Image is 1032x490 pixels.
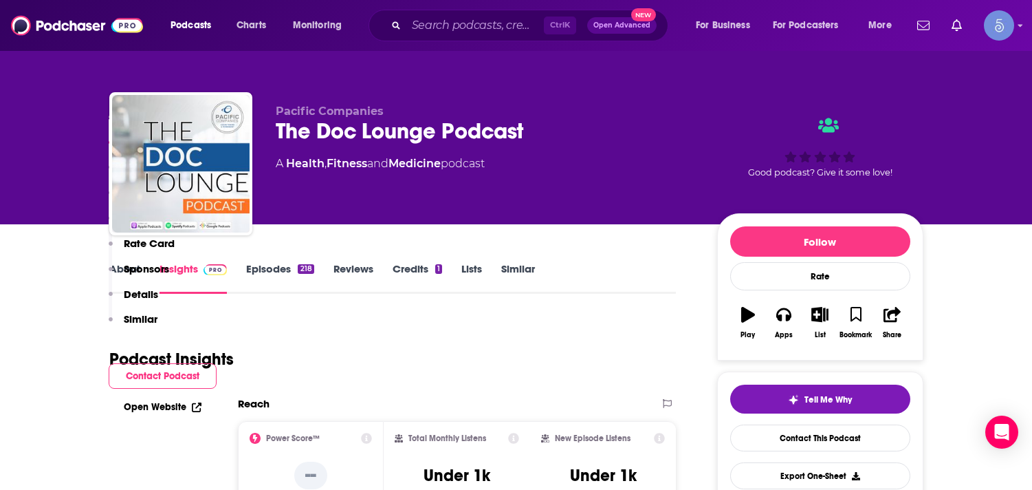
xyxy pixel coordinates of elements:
[266,434,320,443] h2: Power Score™
[740,331,755,339] div: Play
[912,14,935,37] a: Show notifications dropdown
[124,288,158,301] p: Details
[788,394,799,405] img: tell me why sparkle
[859,14,909,36] button: open menu
[730,385,910,414] button: tell me why sparkleTell Me Why
[293,16,342,35] span: Monitoring
[838,298,874,348] button: Bookmark
[124,262,169,275] p: Sponsors
[730,425,910,451] a: Contact This Podcast
[388,157,441,170] a: Medicine
[112,95,250,233] img: The Doc Lounge Podcast
[294,462,327,489] p: --
[984,10,1014,41] button: Show profile menu
[730,226,910,257] button: Follow
[109,262,169,288] button: Sponsors
[764,14,859,36] button: open menu
[124,401,201,413] a: Open Website
[435,264,442,274] div: 1
[631,8,656,21] span: New
[696,16,750,35] span: For Business
[367,157,388,170] span: and
[555,434,630,443] h2: New Episode Listens
[406,14,544,36] input: Search podcasts, credits, & more...
[109,363,217,389] button: Contact Podcast
[717,105,923,190] div: Good podcast? Give it some love!
[984,10,1014,41] img: User Profile
[748,167,892,178] span: Good podcast? Give it some love!
[461,262,482,294] a: Lists
[686,14,767,36] button: open menu
[593,22,650,29] span: Open Advanced
[333,262,373,294] a: Reviews
[246,262,314,294] a: Episodes218
[283,14,360,36] button: open menu
[946,14,967,37] a: Show notifications dropdown
[171,16,211,35] span: Podcasts
[868,16,892,35] span: More
[804,394,852,405] span: Tell Me Why
[874,298,910,348] button: Share
[124,312,157,326] p: Similar
[382,10,681,41] div: Search podcasts, credits, & more...
[408,434,486,443] h2: Total Monthly Listens
[815,331,826,339] div: List
[424,465,490,486] h3: Under 1k
[730,298,766,348] button: Play
[773,16,839,35] span: For Podcasters
[544,17,576,34] span: Ctrl K
[325,157,327,170] span: ,
[298,264,314,274] div: 218
[839,331,872,339] div: Bookmark
[238,397,270,410] h2: Reach
[276,156,485,172] div: A podcast
[327,157,367,170] a: Fitness
[393,262,442,294] a: Credits1
[985,416,1018,449] div: Open Intercom Messenger
[730,462,910,489] button: Export One-Sheet
[501,262,535,294] a: Similar
[766,298,802,348] button: Apps
[161,14,229,36] button: open menu
[775,331,793,339] div: Apps
[276,105,384,118] span: Pacific Companies
[984,10,1014,41] span: Logged in as Spiral5-G1
[237,16,266,35] span: Charts
[228,14,274,36] a: Charts
[11,12,143,39] img: Podchaser - Follow, Share and Rate Podcasts
[109,312,157,338] button: Similar
[570,465,637,486] h3: Under 1k
[730,262,910,290] div: Rate
[587,17,657,34] button: Open AdvancedNew
[109,288,158,313] button: Details
[883,331,901,339] div: Share
[286,157,325,170] a: Health
[802,298,837,348] button: List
